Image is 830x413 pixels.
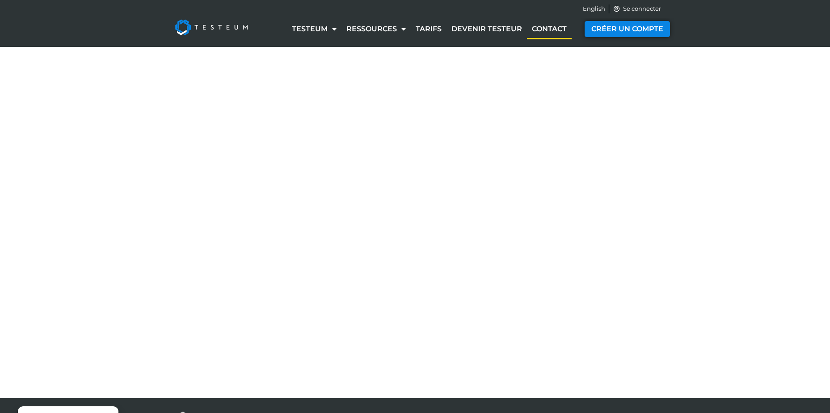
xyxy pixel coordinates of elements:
a: Tarifs [411,19,447,39]
a: CRÉER UN COMPTE [585,21,670,37]
img: Testeum Logo - Application crowdtesting platform [165,9,258,45]
a: Ressources [341,19,411,39]
a: Testeum [287,19,341,39]
a: Se connecter [613,4,661,13]
a: English [583,4,605,13]
span: Se connecter [621,4,661,13]
nav: Menu [280,19,578,39]
iframe: Form 0 [165,51,666,394]
a: Devenir testeur [447,19,527,39]
a: Contact [527,19,572,39]
span: CRÉER UN COMPTE [591,25,663,33]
